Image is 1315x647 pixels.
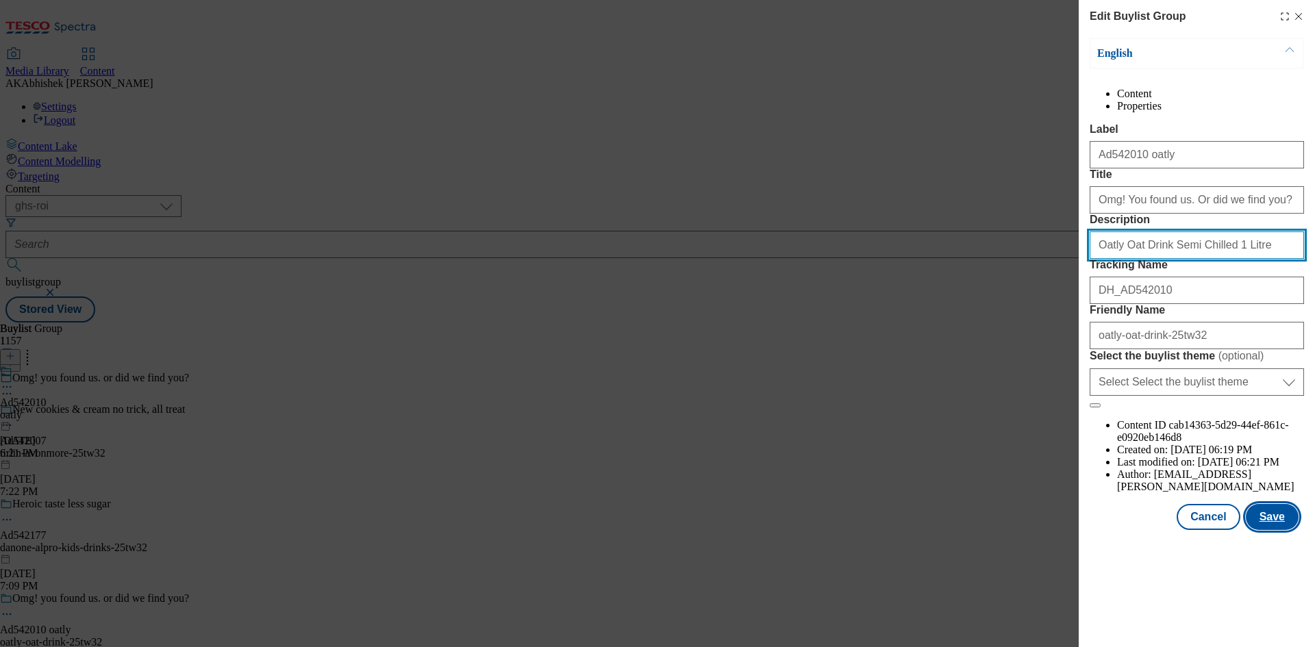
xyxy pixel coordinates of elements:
input: Enter Friendly Name [1090,322,1304,349]
li: Content ID [1117,419,1304,444]
li: Properties [1117,100,1304,112]
span: [EMAIL_ADDRESS][PERSON_NAME][DOMAIN_NAME] [1117,468,1294,492]
span: [DATE] 06:21 PM [1198,456,1279,468]
label: Tracking Name [1090,259,1304,271]
span: ( optional ) [1218,350,1264,361]
button: Cancel [1177,504,1240,530]
input: Enter Tracking Name [1090,277,1304,304]
input: Enter Label [1090,141,1304,168]
label: Friendly Name [1090,304,1304,316]
input: Enter Description [1090,231,1304,259]
li: Created on: [1117,444,1304,456]
h4: Edit Buylist Group [1090,8,1186,25]
span: [DATE] 06:19 PM [1170,444,1252,455]
button: Save [1246,504,1299,530]
p: English [1097,47,1241,60]
li: Author: [1117,468,1304,493]
span: cab14363-5d29-44ef-861c-e0920eb146d8 [1117,419,1289,443]
label: Select the buylist theme [1090,349,1304,363]
label: Title [1090,168,1304,181]
input: Enter Title [1090,186,1304,214]
label: Label [1090,123,1304,136]
li: Last modified on: [1117,456,1304,468]
label: Description [1090,214,1304,226]
li: Content [1117,88,1304,100]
